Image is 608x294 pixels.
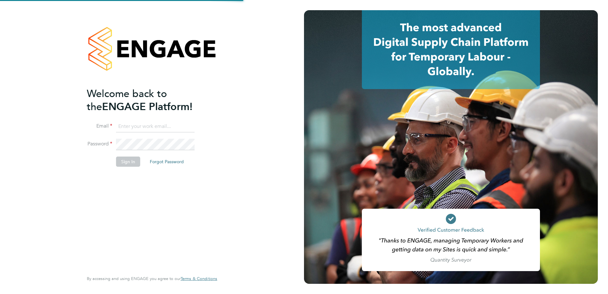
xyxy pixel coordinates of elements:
button: Sign In [116,157,140,167]
label: Password [87,141,112,147]
span: Welcome back to the [87,87,167,113]
a: Terms & Conditions [181,276,217,281]
button: Forgot Password [145,157,189,167]
span: By accessing and using ENGAGE you agree to our [87,276,217,281]
label: Email [87,123,112,129]
input: Enter your work email... [116,121,195,132]
h2: ENGAGE Platform! [87,87,211,113]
